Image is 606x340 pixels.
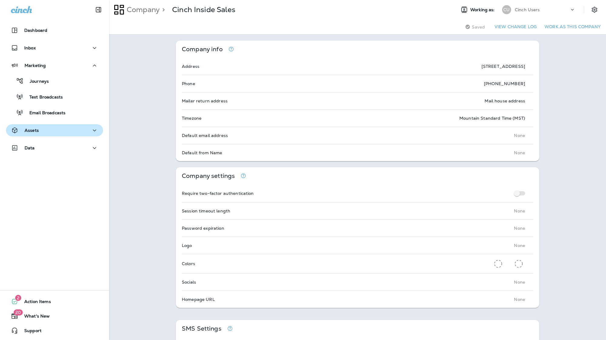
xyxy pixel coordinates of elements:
p: Address [182,64,199,69]
p: Company settings [182,173,235,178]
p: Logo [182,243,192,248]
span: What's New [18,314,50,321]
button: Data [6,142,103,154]
p: Cinch Inside Sales [172,5,235,14]
button: Dashboard [6,24,103,36]
p: Socials [182,280,196,285]
p: Default email address [182,133,228,138]
p: Session timeout length [182,208,230,213]
button: 20What's New [6,310,103,322]
p: None [514,133,525,138]
p: SMS Settings [182,326,221,331]
span: Working as: [470,7,496,12]
p: Marketing [25,63,46,68]
p: Company info [182,47,223,52]
button: 2Action Items [6,295,103,308]
p: None [514,226,525,231]
p: Cinch Users [515,7,540,12]
p: Homepage URL [182,297,215,302]
button: Assets [6,124,103,136]
p: Default from Name [182,150,222,155]
p: None [514,297,525,302]
p: Assets [25,128,39,133]
p: Inbox [24,45,36,50]
p: Mailer return address [182,98,228,103]
p: Mail house address [484,98,525,103]
div: CU [502,5,511,14]
button: Primary Color [492,257,504,270]
button: Email Broadcasts [6,106,103,119]
button: Collapse Sidebar [90,4,107,16]
p: None [514,243,525,248]
p: Mountain Standard Time (MST) [459,116,525,121]
p: Colors [182,261,195,266]
p: Dashboard [24,28,47,33]
button: Support [6,325,103,337]
p: Email Broadcasts [23,110,65,116]
button: View Change Log [492,22,539,32]
p: Password expiration [182,226,224,231]
p: Company [124,5,160,14]
p: Data [25,145,35,150]
button: Marketing [6,59,103,72]
p: > [160,5,165,14]
p: [STREET_ADDRESS] [481,64,525,69]
button: Inbox [6,42,103,54]
p: Timezone [182,116,201,121]
button: Journeys [6,75,103,87]
p: Phone [182,81,195,86]
p: None [514,150,525,155]
button: Text Broadcasts [6,90,103,103]
span: Action Items [18,299,51,306]
span: Saved [472,25,485,29]
span: 20 [14,309,23,315]
span: 2 [15,295,21,301]
span: Support [18,328,42,335]
button: Secondary Color [512,257,525,270]
p: [PHONE_NUMBER] [484,81,525,86]
p: Require two-factor authentication [182,191,254,196]
p: None [514,280,525,285]
p: Journeys [24,79,49,85]
button: Settings [589,4,600,15]
p: Text Broadcasts [23,95,63,100]
button: Work as this company [542,22,603,32]
p: None [514,208,525,213]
